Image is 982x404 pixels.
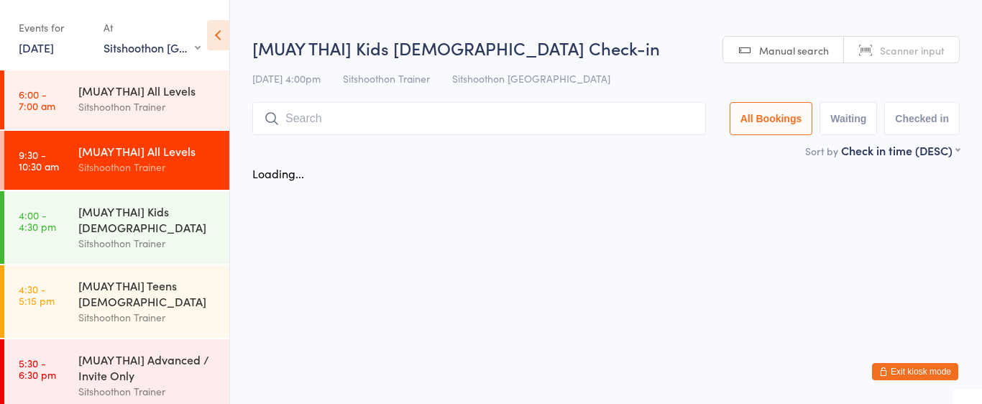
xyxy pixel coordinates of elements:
[19,88,55,111] time: 6:00 - 7:00 am
[78,98,217,115] div: Sitshoothon Trainer
[78,143,217,159] div: [MUAY THAI] All Levels
[78,235,217,252] div: Sitshoothon Trainer
[104,40,201,55] div: Sitshoothon [GEOGRAPHIC_DATA]
[4,191,229,264] a: 4:00 -4:30 pm[MUAY THAI] Kids [DEMOGRAPHIC_DATA]Sitshoothon Trainer
[252,71,321,86] span: [DATE] 4:00pm
[19,283,55,306] time: 4:30 - 5:15 pm
[759,43,829,58] span: Manual search
[19,149,59,172] time: 9:30 - 10:30 am
[78,352,217,383] div: [MUAY THAI] Advanced / Invite Only
[841,142,960,158] div: Check in time (DESC)
[343,71,430,86] span: Sitshoothon Trainer
[78,83,217,98] div: [MUAY THAI] All Levels
[252,165,304,181] div: Loading...
[19,209,56,232] time: 4:00 - 4:30 pm
[880,43,945,58] span: Scanner input
[78,203,217,235] div: [MUAY THAI] Kids [DEMOGRAPHIC_DATA]
[78,277,217,309] div: [MUAY THAI] Teens [DEMOGRAPHIC_DATA]
[78,309,217,326] div: Sitshoothon Trainer
[19,357,56,380] time: 5:30 - 6:30 pm
[78,159,217,175] div: Sitshoothon Trainer
[252,102,706,135] input: Search
[820,102,877,135] button: Waiting
[4,265,229,338] a: 4:30 -5:15 pm[MUAY THAI] Teens [DEMOGRAPHIC_DATA]Sitshoothon Trainer
[872,363,958,380] button: Exit kiosk mode
[78,383,217,400] div: Sitshoothon Trainer
[730,102,813,135] button: All Bookings
[884,102,960,135] button: Checked in
[4,131,229,190] a: 9:30 -10:30 am[MUAY THAI] All LevelsSitshoothon Trainer
[452,71,610,86] span: Sitshoothon [GEOGRAPHIC_DATA]
[19,40,54,55] a: [DATE]
[4,70,229,129] a: 6:00 -7:00 am[MUAY THAI] All LevelsSitshoothon Trainer
[252,36,960,60] h2: [MUAY THAI] Kids [DEMOGRAPHIC_DATA] Check-in
[805,144,838,158] label: Sort by
[104,16,201,40] div: At
[19,16,89,40] div: Events for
